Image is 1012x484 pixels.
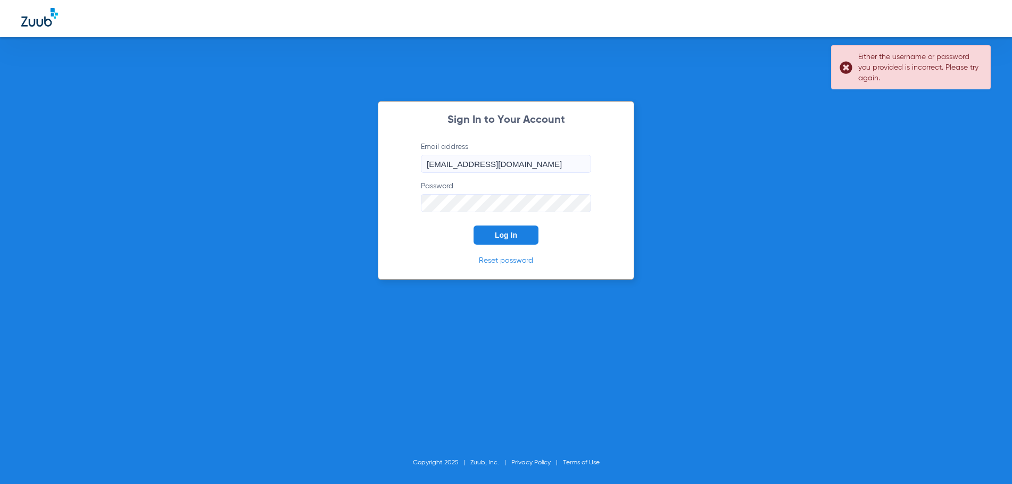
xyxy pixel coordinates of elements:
button: Log In [474,226,538,245]
div: Either the username or password you provided is incorrect. Please try again. [858,52,981,84]
label: Email address [421,141,591,173]
li: Zuub, Inc. [470,457,511,468]
a: Privacy Policy [511,460,551,466]
label: Password [421,181,591,212]
a: Reset password [479,257,533,264]
li: Copyright 2025 [413,457,470,468]
input: Email address [421,155,591,173]
img: Zuub Logo [21,8,58,27]
h2: Sign In to Your Account [405,115,607,126]
input: Password [421,194,591,212]
span: Log In [495,231,517,239]
a: Terms of Use [563,460,600,466]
